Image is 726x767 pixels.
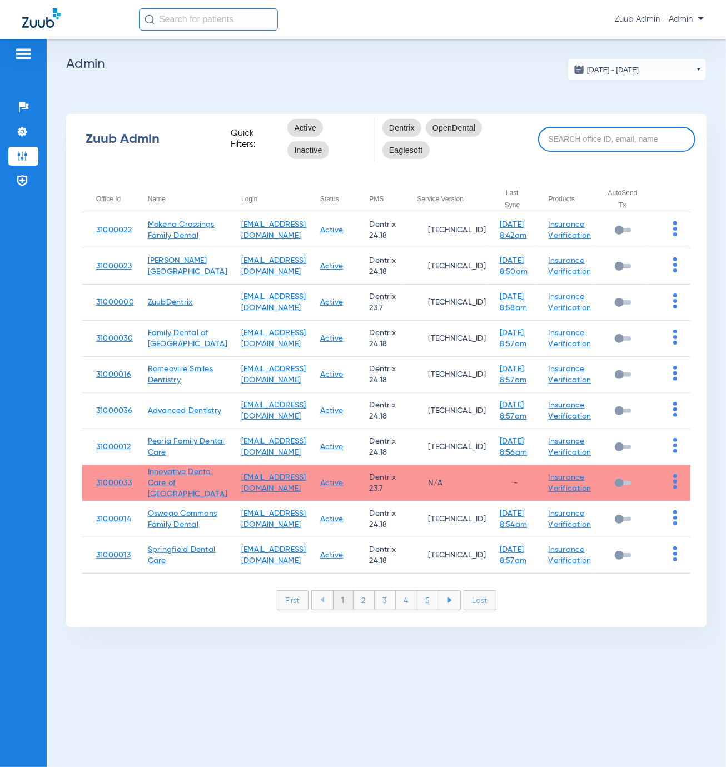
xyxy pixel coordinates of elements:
span: Quick Filters: [231,128,280,150]
td: [TECHNICAL_ID] [403,285,486,321]
div: Last Sync [500,187,525,211]
a: [PERSON_NAME][GEOGRAPHIC_DATA] [148,257,227,276]
a: Peoria Family Dental Care [148,437,225,456]
div: Zuub Admin [86,133,212,145]
img: group-dot-blue.svg [673,438,677,453]
a: Mokena Crossings Family Dental [148,221,215,240]
li: 1 [333,591,354,610]
div: Last Sync [500,187,535,211]
div: Name [148,193,166,205]
td: Dentrix 24.18 [355,321,403,357]
a: Romeoville Smiles Dentistry [148,365,213,384]
td: [TECHNICAL_ID] [403,321,486,357]
img: group-dot-blue.svg [673,293,677,308]
a: Active [320,262,344,270]
a: Insurance Verification [549,546,591,565]
a: [EMAIL_ADDRESS][DOMAIN_NAME] [241,221,306,240]
img: group-dot-blue.svg [673,221,677,236]
a: Oswego Commons Family Dental [148,510,217,529]
a: 31000016 [96,371,131,378]
a: [EMAIL_ADDRESS][DOMAIN_NAME] [241,365,306,384]
div: Service Version [417,193,463,205]
img: group-dot-blue.svg [673,330,677,345]
td: Dentrix 23.7 [355,465,403,501]
td: Dentrix 24.18 [355,537,403,574]
td: [TECHNICAL_ID] [403,357,486,393]
a: Insurance Verification [549,257,591,276]
a: Active [320,226,344,234]
td: [TECHNICAL_ID] [403,393,486,429]
span: Zuub Admin - Admin [615,14,704,25]
a: [DATE] 8:50am [500,257,528,276]
img: Search Icon [145,14,155,24]
a: Active [320,443,344,451]
img: group-dot-blue.svg [673,546,677,561]
a: [DATE] 8:56am [500,437,528,456]
div: Login [241,193,306,205]
img: group-dot-blue.svg [673,402,677,417]
a: [EMAIL_ADDRESS][DOMAIN_NAME] [241,293,306,312]
li: 3 [375,591,396,610]
td: Dentrix 24.18 [355,429,403,465]
a: Active [320,335,344,342]
span: Inactive [294,145,322,156]
span: Dentrix [389,122,415,133]
td: [TECHNICAL_ID] [403,429,486,465]
a: [DATE] 8:58am [500,293,528,312]
div: Office Id [96,193,121,205]
span: - [500,479,518,487]
mat-chip-listbox: status-filters [287,117,365,161]
div: PMS [369,193,384,205]
td: Dentrix 24.18 [355,501,403,537]
a: Springfield Dental Care [148,546,216,565]
a: 31000013 [96,551,131,559]
a: Insurance Verification [549,293,591,312]
a: Insurance Verification [549,401,591,420]
div: Name [148,193,227,205]
a: 31000023 [96,262,132,270]
a: [EMAIL_ADDRESS][DOMAIN_NAME] [241,510,306,529]
button: [DATE] - [DATE] [568,58,707,81]
td: Dentrix 24.18 [355,212,403,248]
a: [EMAIL_ADDRESS][DOMAIN_NAME] [241,437,306,456]
a: Active [320,407,344,415]
input: SEARCH office ID, email, name [538,127,695,152]
span: Eaglesoft [389,145,423,156]
img: group-dot-blue.svg [673,510,677,525]
li: Last [464,590,496,610]
a: Advanced Dentistry [148,407,222,415]
a: Insurance Verification [549,474,591,492]
li: First [277,590,309,610]
a: 31000012 [96,443,131,451]
a: Innovative Dental Care of [GEOGRAPHIC_DATA] [148,468,227,498]
a: 31000000 [96,298,134,306]
a: 31000014 [96,515,131,523]
mat-chip-listbox: pms-filters [382,117,527,161]
a: 31000033 [96,479,132,487]
a: ZuubDentrix [148,298,193,306]
a: [DATE] 8:42am [500,221,527,240]
div: Status [320,193,356,205]
a: [EMAIL_ADDRESS][DOMAIN_NAME] [241,329,306,348]
a: [EMAIL_ADDRESS][DOMAIN_NAME] [241,257,306,276]
a: [DATE] 8:54am [500,510,528,529]
div: AutoSend Tx [606,187,639,211]
a: Insurance Verification [549,329,591,348]
a: Family Dental of [GEOGRAPHIC_DATA] [148,329,227,348]
td: [TECHNICAL_ID] [403,212,486,248]
a: 31000030 [96,335,133,342]
a: [DATE] 8:57am [500,401,527,420]
img: arrow-left-blue.svg [320,597,325,603]
div: Products [549,193,575,205]
a: [DATE] 8:57am [500,546,527,565]
td: Dentrix 24.18 [355,393,403,429]
a: Insurance Verification [549,510,591,529]
a: Active [320,298,344,306]
td: Dentrix 24.18 [355,357,403,393]
img: Zuub Logo [22,8,61,28]
a: 31000036 [96,407,132,415]
a: [EMAIL_ADDRESS][DOMAIN_NAME] [241,546,306,565]
img: group-dot-blue.svg [673,366,677,381]
li: 2 [354,591,375,610]
a: Insurance Verification [549,365,591,384]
